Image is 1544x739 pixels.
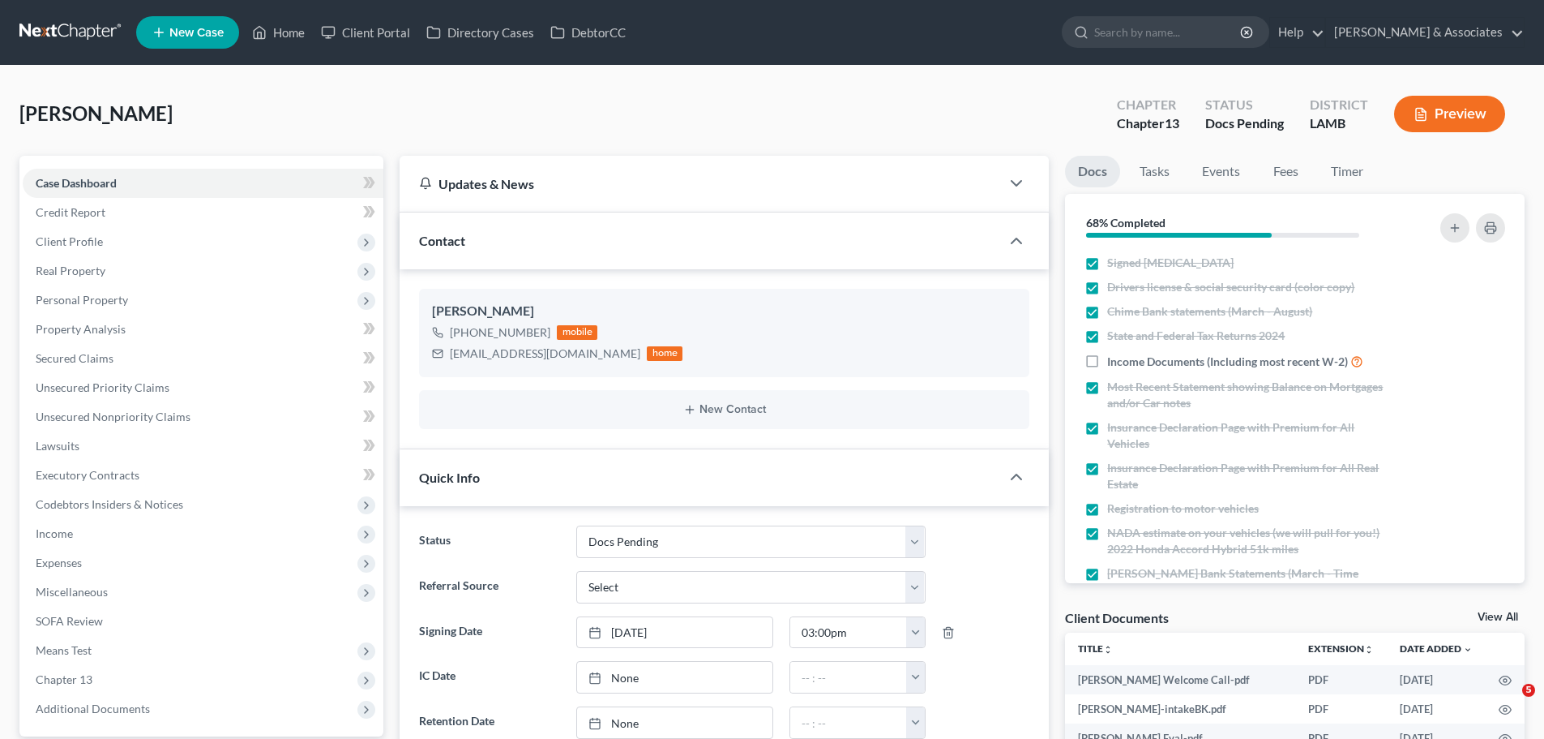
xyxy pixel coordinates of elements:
[36,585,108,599] span: Miscellaneous
[36,643,92,657] span: Means Test
[1065,609,1169,626] div: Client Documents
[1310,114,1368,133] div: LAMB
[577,617,772,648] a: [DATE]
[36,468,139,482] span: Executory Contracts
[244,18,313,47] a: Home
[36,234,103,248] span: Client Profile
[1326,18,1524,47] a: [PERSON_NAME] & Associates
[1318,156,1376,187] a: Timer
[1094,17,1242,47] input: Search by name...
[1117,96,1179,114] div: Chapter
[542,18,634,47] a: DebtorCC
[419,175,981,192] div: Updates & News
[169,27,224,39] span: New Case
[419,470,480,485] span: Quick Info
[36,205,105,219] span: Credit Report
[450,346,640,362] div: [EMAIL_ADDRESS][DOMAIN_NAME]
[1086,216,1165,230] strong: 68% Completed
[36,351,113,365] span: Secured Claims
[450,324,550,341] div: [PHONE_NUMBER]
[1260,156,1311,187] a: Fees
[23,402,383,432] a: Unsecured Nonpriority Claims
[1522,684,1535,697] span: 5
[1107,328,1285,344] span: State and Federal Tax Returns 2024
[557,325,597,340] div: mobile
[23,315,383,344] a: Property Analysis
[313,18,418,47] a: Client Portal
[1295,694,1387,724] td: PDF
[411,661,567,694] label: IC Date
[411,707,567,739] label: Retention Date
[1189,156,1253,187] a: Events
[1127,156,1183,187] a: Tasks
[23,198,383,227] a: Credit Report
[36,672,92,686] span: Chapter 13
[1463,645,1473,655] i: expand_more
[1205,114,1284,133] div: Docs Pending
[411,617,567,649] label: Signing Date
[1165,115,1179,131] span: 13
[23,373,383,402] a: Unsecured Priority Claims
[1364,645,1374,655] i: unfold_more
[1107,379,1396,411] span: Most Recent Statement showing Balance on Mortgages and/or Car notes
[790,662,907,693] input: -- : --
[790,707,907,738] input: -- : --
[411,571,567,604] label: Referral Source
[23,461,383,490] a: Executory Contracts
[1308,642,1374,655] a: Extensionunfold_more
[1205,96,1284,114] div: Status
[1394,96,1505,132] button: Preview
[1065,665,1295,694] td: [PERSON_NAME] Welcome Call-pdf
[19,101,173,125] span: [PERSON_NAME]
[36,526,73,540] span: Income
[1103,645,1113,655] i: unfold_more
[418,18,542,47] a: Directory Cases
[36,556,82,569] span: Expenses
[1065,694,1295,724] td: [PERSON_NAME]-intakeBK.pdf
[36,439,79,453] span: Lawsuits
[1078,642,1113,655] a: Titleunfold_more
[23,607,383,636] a: SOFA Review
[1117,114,1179,133] div: Chapter
[1478,612,1518,623] a: View All
[36,176,117,190] span: Case Dashboard
[577,662,772,693] a: None
[1107,255,1234,271] span: Signed [MEDICAL_DATA]
[36,614,103,628] span: SOFA Review
[1387,665,1486,694] td: [DATE]
[36,410,190,423] span: Unsecured Nonpriority Claims
[1107,501,1259,517] span: Registration to motor vehicles
[1400,642,1473,655] a: Date Added expand_more
[432,302,1016,321] div: [PERSON_NAME]
[1107,279,1354,295] span: Drivers license & social security card (color copy)
[411,526,567,558] label: Status
[23,344,383,373] a: Secured Claims
[790,617,907,648] input: -- : --
[1489,684,1528,723] iframe: Intercom live chat
[36,264,105,277] span: Real Property
[1107,354,1348,370] span: Income Documents (Including most recent W-2)
[419,233,465,248] span: Contact
[1107,565,1396,598] span: [PERSON_NAME] Bank Statements (March - Time Account was Closed)
[23,169,383,198] a: Case Dashboard
[1295,665,1387,694] td: PDF
[1107,460,1396,492] span: Insurance Declaration Page with Premium for All Real Estate
[36,497,183,511] span: Codebtors Insiders & Notices
[1107,419,1396,452] span: Insurance Declaration Page with Premium for All Vehicles
[1107,525,1396,557] span: NADA estimate on your vehicles (we will pull for you!) 2022 Honda Accord Hybrid 51k miles
[36,322,126,336] span: Property Analysis
[1065,156,1120,187] a: Docs
[1107,303,1312,320] span: Chime Bank statements (March - August)
[647,346,682,361] div: home
[36,293,128,307] span: Personal Property
[1387,694,1486,724] td: [DATE]
[36,380,169,394] span: Unsecured Priority Claims
[36,702,150,715] span: Additional Documents
[1270,18,1324,47] a: Help
[432,403,1016,416] button: New Contact
[577,707,772,738] a: None
[1310,96,1368,114] div: District
[23,432,383,461] a: Lawsuits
